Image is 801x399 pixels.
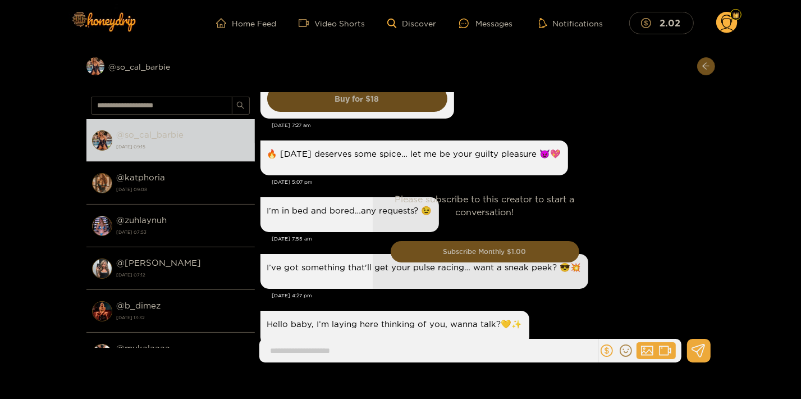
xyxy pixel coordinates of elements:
strong: @ zuhlaynuh [117,215,167,225]
strong: @ mykalaaaa [117,343,171,353]
strong: @ katphoria [117,173,166,182]
mark: 2.02 [658,17,682,29]
strong: [DATE] 07:12 [117,270,249,280]
span: home [216,18,232,28]
a: Video Shorts [299,18,365,28]
button: Subscribe Monthly $1.00 [391,241,579,262]
button: search [232,97,250,115]
img: Fan Level [733,12,739,19]
p: Please subscribe to this creator to start a conversation! [391,193,579,219]
img: conversation [92,301,112,321]
button: arrow-left [697,57,715,75]
strong: @ [PERSON_NAME] [117,258,202,267]
span: dollar [641,18,657,28]
img: conversation [92,344,112,364]
strong: [DATE] 09:15 [117,142,249,152]
strong: [DATE] 07:53 [117,227,249,237]
span: arrow-left [702,62,710,71]
button: Notifications [535,17,607,29]
span: video-camera [299,18,314,28]
button: 2.02 [629,12,694,34]
div: Messages [459,17,513,30]
img: conversation [92,130,112,151]
strong: [DATE] 13:32 [117,312,249,323]
img: conversation [92,173,112,193]
img: conversation [92,216,112,236]
strong: @ b_dimez [117,301,161,310]
img: conversation [92,259,112,279]
strong: @ so_cal_barbie [117,130,184,139]
a: Discover [387,19,436,28]
span: search [236,101,245,111]
a: Home Feed [216,18,276,28]
strong: [DATE] 09:08 [117,184,249,194]
div: @so_cal_barbie [86,57,255,75]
